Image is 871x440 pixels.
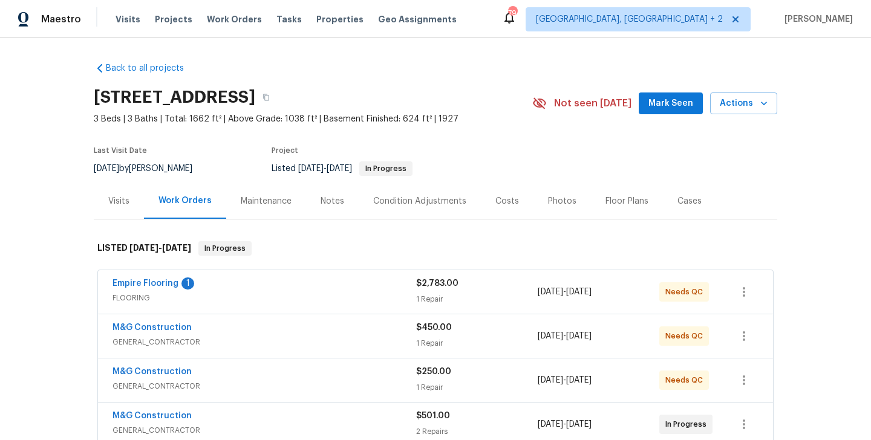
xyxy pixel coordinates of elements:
span: [DATE] [566,376,592,384]
span: Mark Seen [648,96,693,111]
span: [DATE] [538,420,563,429]
h2: [STREET_ADDRESS] [94,91,255,103]
span: - [538,286,592,298]
span: [DATE] [129,244,158,252]
span: FLOORING [113,292,416,304]
div: Work Orders [158,195,212,207]
div: by [PERSON_NAME] [94,161,207,176]
div: Maintenance [241,195,292,207]
div: 1 [181,277,194,290]
span: Last Visit Date [94,147,147,154]
span: [DATE] [327,164,352,173]
span: [DATE] [94,164,119,173]
span: [DATE] [162,244,191,252]
div: Notes [321,195,344,207]
button: Copy Address [255,86,277,108]
span: In Progress [360,165,411,172]
div: Floor Plans [605,195,648,207]
span: GENERAL_CONTRACTOR [113,424,416,436]
span: GENERAL_CONTRACTOR [113,380,416,392]
span: Needs QC [665,286,708,298]
span: Actions [720,96,768,111]
span: [DATE] [538,376,563,384]
span: [DATE] [566,288,592,296]
span: In Progress [200,242,250,254]
span: Tasks [276,15,302,24]
span: [PERSON_NAME] [780,13,853,25]
span: $450.00 [416,323,452,332]
span: Listed [272,164,413,173]
span: - [129,244,191,252]
span: Work Orders [207,13,262,25]
a: Empire Flooring [113,279,178,288]
span: [DATE] [566,420,592,429]
span: [DATE] [566,332,592,340]
button: Actions [710,92,777,115]
span: - [298,164,352,173]
a: Back to all projects [94,62,210,74]
div: 79 [508,7,517,19]
span: In Progress [665,418,711,430]
span: [GEOGRAPHIC_DATA], [GEOGRAPHIC_DATA] + 2 [536,13,723,25]
span: Projects [155,13,192,25]
span: Project [272,147,298,154]
span: Properties [316,13,364,25]
div: LISTED [DATE]-[DATE]In Progress [94,229,777,268]
span: GENERAL_CONTRACTOR [113,336,416,348]
span: $501.00 [416,412,450,420]
span: Needs QC [665,330,708,342]
span: Visits [116,13,140,25]
a: M&G Construction [113,323,192,332]
span: - [538,330,592,342]
div: 1 Repair [416,381,538,393]
span: [DATE] [538,288,563,296]
span: - [538,374,592,386]
span: [DATE] [298,164,324,173]
a: M&G Construction [113,412,192,420]
span: - [538,418,592,430]
div: Photos [548,195,576,207]
div: Cases [677,195,702,207]
span: $250.00 [416,367,451,376]
a: M&G Construction [113,367,192,376]
span: 3 Beds | 3 Baths | Total: 1662 ft² | Above Grade: 1038 ft² | Basement Finished: 624 ft² | 1927 [94,113,532,125]
div: Condition Adjustments [373,195,466,207]
span: Needs QC [665,374,708,386]
div: Costs [495,195,519,207]
span: Geo Assignments [378,13,457,25]
button: Mark Seen [639,92,703,115]
div: 2 Repairs [416,425,538,438]
span: Not seen [DATE] [554,97,631,109]
div: 1 Repair [416,293,538,305]
span: $2,783.00 [416,279,458,288]
div: 1 Repair [416,337,538,349]
span: Maestro [41,13,81,25]
div: Visits [108,195,129,207]
span: [DATE] [538,332,563,340]
h6: LISTED [97,241,191,256]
